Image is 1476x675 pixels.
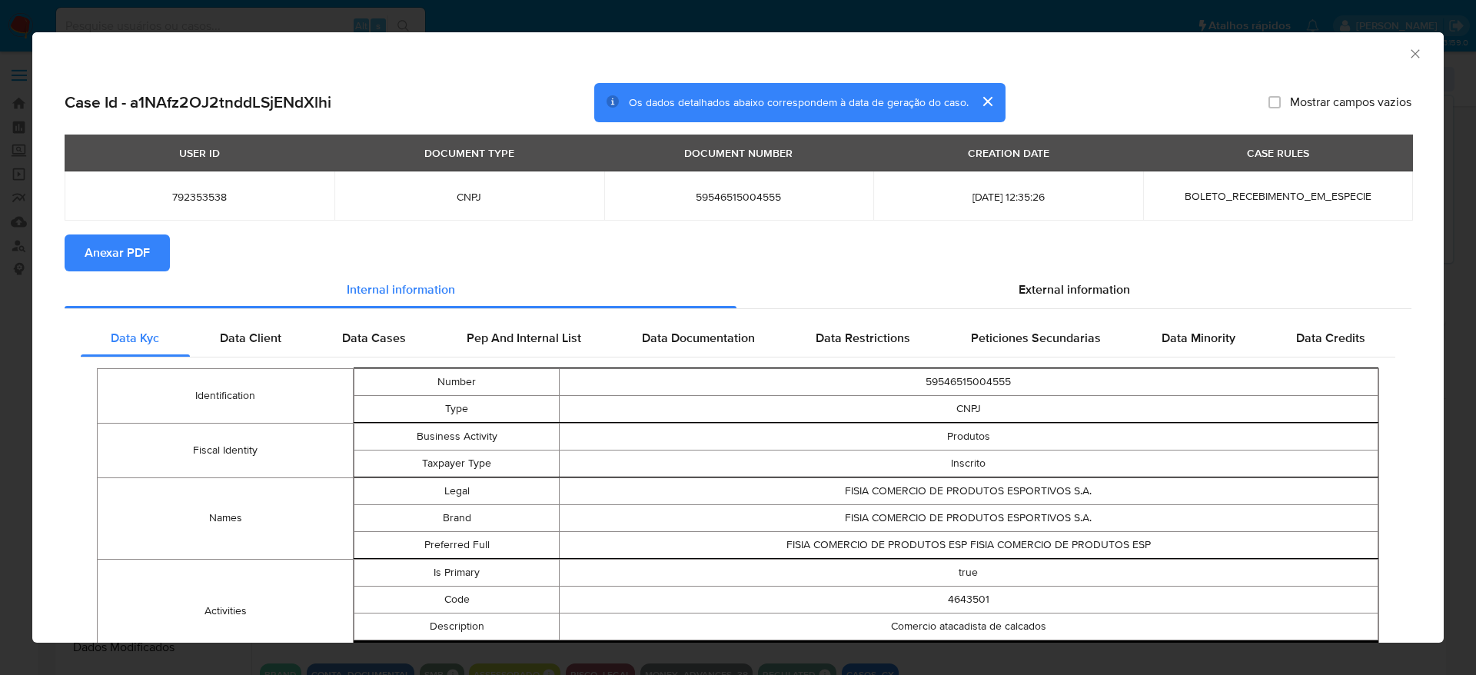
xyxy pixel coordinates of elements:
span: Mostrar campos vazios [1290,95,1411,110]
span: Pep And Internal List [467,329,581,347]
td: Activities [98,559,354,663]
span: Anexar PDF [85,236,150,270]
td: Fiscal Identity [98,423,354,477]
td: Is Primary [354,559,559,586]
td: Taxpayer Type [354,450,559,477]
td: FISIA COMERCIO DE PRODUTOS ESP FISIA COMERCIO DE PRODUTOS ESP [559,531,1378,558]
td: Legal [354,477,559,504]
td: Preferred Full [354,531,559,558]
div: Detailed info [65,271,1411,308]
span: 59546515004555 [623,190,856,204]
td: Brand [354,504,559,531]
div: DOCUMENT NUMBER [675,140,802,166]
td: 4643501 [559,586,1378,613]
span: Data Restrictions [816,329,910,347]
span: Data Credits [1296,329,1365,347]
td: Produtos [559,423,1378,450]
td: Type [354,395,559,422]
span: Peticiones Secundarias [971,329,1101,347]
td: 59546515004555 [559,368,1378,395]
button: Fechar a janela [1408,46,1421,60]
td: Names [98,477,354,559]
td: Number [354,368,559,395]
td: FISIA COMERCIO DE PRODUTOS ESPORTIVOS S.A. [559,477,1378,504]
span: BOLETO_RECEBIMENTO_EM_ESPECIE [1185,188,1371,204]
div: USER ID [170,140,229,166]
span: Data Cases [342,329,406,347]
h2: Case Id - a1NAfz2OJ2tnddLSjENdXlhi [65,92,331,112]
span: CNPJ [353,190,586,204]
button: cerrar [969,83,1006,120]
div: Detailed internal info [81,320,1395,357]
span: Data Documentation [642,329,755,347]
td: CNPJ [559,395,1378,422]
button: Anexar PDF [65,234,170,271]
td: FISIA COMERCIO DE PRODUTOS ESPORTIVOS S.A. [559,504,1378,531]
td: Identification [98,368,354,423]
td: Comercio atacadista de calcados [559,613,1378,640]
div: DOCUMENT TYPE [415,140,524,166]
span: [DATE] 12:35:26 [892,190,1125,204]
div: CREATION DATE [959,140,1059,166]
button: Expand array [354,640,1378,663]
span: Data Client [220,329,281,347]
span: Data Kyc [111,329,159,347]
span: External information [1019,281,1130,298]
td: true [559,559,1378,586]
td: Inscrito [559,450,1378,477]
div: CASE RULES [1238,140,1318,166]
span: Internal information [347,281,455,298]
span: Os dados detalhados abaixo correspondem à data de geração do caso. [629,95,969,110]
span: 792353538 [83,190,316,204]
td: Business Activity [354,423,559,450]
input: Mostrar campos vazios [1268,96,1281,108]
td: Code [354,586,559,613]
div: closure-recommendation-modal [32,32,1444,643]
span: Data Minority [1162,329,1235,347]
td: Description [354,613,559,640]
